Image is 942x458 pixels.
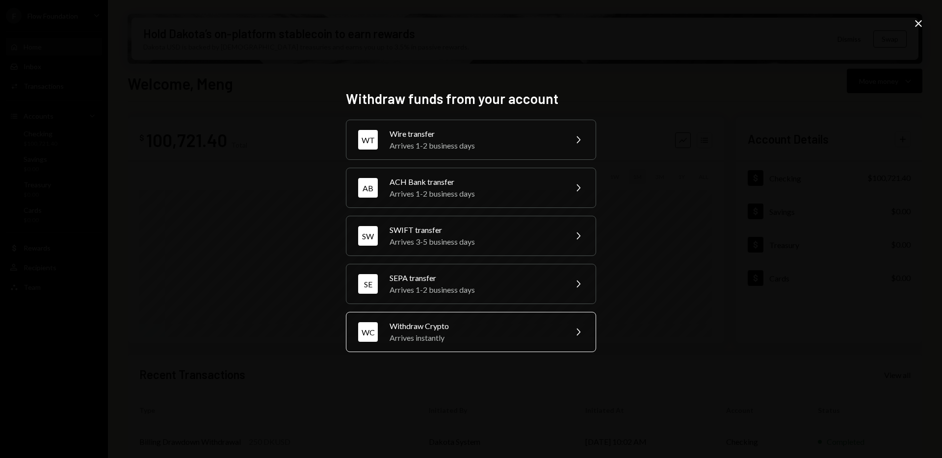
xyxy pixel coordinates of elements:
div: Arrives 1-2 business days [390,140,560,152]
div: Arrives 1-2 business days [390,284,560,296]
div: WC [358,322,378,342]
button: SWSWIFT transferArrives 3-5 business days [346,216,596,256]
div: Arrives 3-5 business days [390,236,560,248]
div: ACH Bank transfer [390,176,560,188]
div: SE [358,274,378,294]
h2: Withdraw funds from your account [346,89,596,108]
div: Wire transfer [390,128,560,140]
div: Arrives 1-2 business days [390,188,560,200]
button: ABACH Bank transferArrives 1-2 business days [346,168,596,208]
div: Withdraw Crypto [390,320,560,332]
button: SESEPA transferArrives 1-2 business days [346,264,596,304]
button: WCWithdraw CryptoArrives instantly [346,312,596,352]
button: WTWire transferArrives 1-2 business days [346,120,596,160]
div: SEPA transfer [390,272,560,284]
div: Arrives instantly [390,332,560,344]
div: SWIFT transfer [390,224,560,236]
div: WT [358,130,378,150]
div: AB [358,178,378,198]
div: SW [358,226,378,246]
